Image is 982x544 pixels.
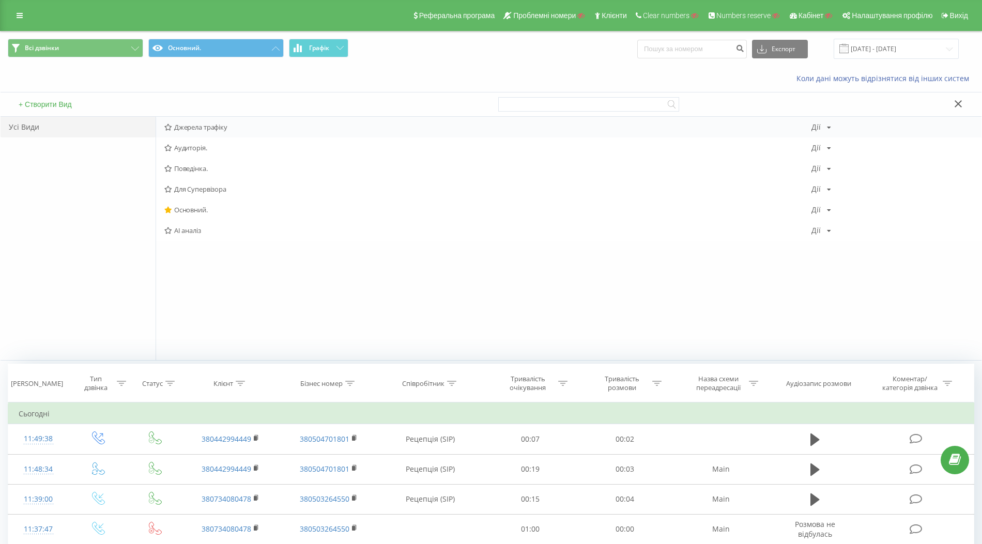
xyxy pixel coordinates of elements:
div: Тип дзвінка [78,375,114,392]
div: Дії [811,185,821,193]
button: Всі дзвінки [8,39,143,57]
div: Дії [811,206,821,213]
a: 380503264550 [300,494,349,504]
td: 00:15 [483,484,577,514]
div: 11:39:00 [19,489,58,509]
span: Для Супервізора [164,185,811,193]
a: 380734080478 [202,494,251,504]
span: Кабінет [799,11,824,20]
td: 00:03 [578,454,672,484]
div: [PERSON_NAME] [11,379,63,388]
span: Реферальна програма [419,11,495,20]
td: Main [672,454,770,484]
td: 00:04 [578,484,672,514]
button: + Створити Вид [16,100,75,109]
td: Сьогодні [8,403,974,424]
span: Проблемні номери [513,11,576,20]
div: Усі Види [1,117,156,137]
input: Пошук за номером [637,40,747,58]
td: 00:00 [578,514,672,544]
div: Клієнт [213,379,233,388]
a: 380734080478 [202,524,251,534]
td: 01:00 [483,514,577,544]
span: Поведінка. [164,165,811,172]
td: Main [672,514,770,544]
button: Експорт [752,40,808,58]
span: Clear numbers [643,11,689,20]
td: Main [672,484,770,514]
a: 380442994449 [202,464,251,474]
td: 00:07 [483,424,577,454]
button: Основний. [148,39,284,57]
div: 11:48:34 [19,459,58,479]
a: 380442994449 [202,434,251,444]
span: AI аналіз [164,227,811,234]
a: 380504701801 [300,464,349,474]
div: 11:37:47 [19,519,58,539]
span: Аудиторія. [164,144,811,151]
td: 00:02 [578,424,672,454]
td: 00:19 [483,454,577,484]
span: Налаштування профілю [852,11,932,20]
div: Дії [811,123,821,131]
span: Всі дзвінки [25,44,59,52]
span: Numbers reserve [716,11,771,20]
a: 380504701801 [300,434,349,444]
td: Рецепція (SIP) [378,484,483,514]
td: Рецепція (SIP) [378,424,483,454]
div: Співробітник [402,379,444,388]
div: Тривалість очікування [500,375,556,392]
div: Аудіозапис розмови [786,379,851,388]
div: Статус [142,379,163,388]
button: Графік [289,39,348,57]
a: Коли дані можуть відрізнятися вiд інших систем [796,73,974,83]
div: Назва схеми переадресації [691,375,746,392]
td: Рецепція (SIP) [378,454,483,484]
span: Графік [309,44,329,52]
a: 380503264550 [300,524,349,534]
div: Дії [811,165,821,172]
span: Клієнти [602,11,627,20]
span: Розмова не відбулась [795,519,835,538]
div: Дії [811,144,821,151]
span: Вихід [950,11,968,20]
button: Закрити [951,99,966,110]
div: Коментар/категорія дзвінка [880,375,940,392]
div: Дії [811,227,821,234]
span: Основний. [164,206,811,213]
div: 11:49:38 [19,429,58,449]
div: Тривалість розмови [594,375,650,392]
div: Бізнес номер [300,379,343,388]
span: Джерела трафіку [164,123,811,131]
